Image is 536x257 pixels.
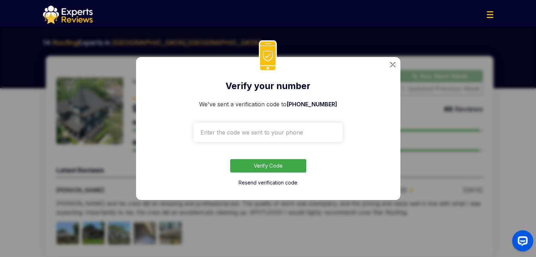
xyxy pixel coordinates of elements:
[193,123,343,142] input: Enter the code we sent to your phone
[199,101,337,108] label: We've sent a verification code to
[259,40,277,71] img: phoneIcon
[239,179,297,186] button: Resend verification code
[487,11,493,18] img: Menu Icon
[152,80,384,93] h2: Verify your number
[390,62,395,67] img: categoryImgae
[43,6,93,24] img: logo
[287,101,337,108] span: [PHONE_NUMBER]
[506,227,536,257] iframe: OpenWidget widget
[230,159,306,173] button: Verify Code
